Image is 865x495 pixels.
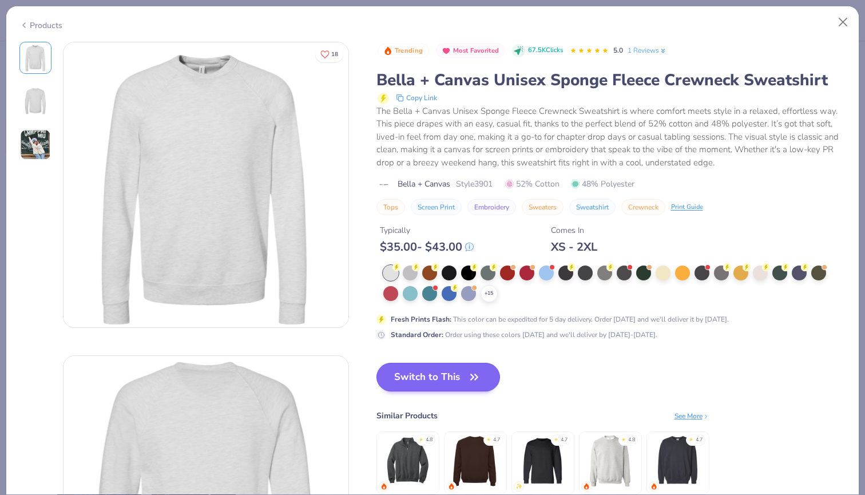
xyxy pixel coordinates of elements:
[419,436,423,441] div: ★
[674,411,709,421] div: See More
[380,224,474,236] div: Typically
[411,199,462,215] button: Screen Print
[650,483,657,490] img: trending.gif
[376,199,405,215] button: Tops
[453,47,499,54] span: Most Favorited
[650,434,705,488] img: Comfort Colors Unisex Lightweight Cotton Crewneck Sweatshirt
[391,330,443,339] strong: Standard Order :
[528,46,563,56] span: 67.5K Clicks
[448,483,455,490] img: trending.gif
[515,434,570,488] img: Champion Adult Powerblend® Crewneck Sweatshirt
[456,178,493,190] span: Style 3901
[628,436,635,444] div: 4.8
[376,69,846,91] div: Bella + Canvas Unisex Sponge Fleece Crewneck Sweatshirt
[689,436,693,441] div: ★
[583,434,637,488] img: Gildan Adult Heavy Blend Adult 8 Oz. 50/50 Fleece Crew
[671,203,703,212] div: Print Guide
[380,240,474,254] div: $ 35.00 - $ 43.00
[442,46,451,56] img: Most Favorited sort
[571,178,634,190] span: 48% Polyester
[398,178,450,190] span: Bella + Canvas
[561,436,568,444] div: 4.7
[391,314,729,324] div: This color can be expedited for 5 day delivery. Order [DATE] and we'll deliver it by [DATE].
[376,410,438,422] div: Similar Products
[628,45,667,56] a: 1 Reviews
[621,199,665,215] button: Crewneck
[383,46,392,56] img: Trending sort
[613,46,623,55] span: 5.0
[515,483,522,490] img: newest.gif
[505,178,560,190] span: 52% Cotton
[426,436,432,444] div: 4.8
[485,290,493,298] span: + 15
[551,240,597,254] div: XS - 2XL
[493,436,500,444] div: 4.7
[621,436,626,441] div: ★
[391,315,451,324] strong: Fresh Prints Flash :
[436,43,505,58] button: Badge Button
[551,224,597,236] div: Comes In
[391,330,657,340] div: Order using these colors [DATE] and we'll deliver by [DATE]-[DATE].
[569,199,616,215] button: Sweatshirt
[467,199,516,215] button: Embroidery
[380,434,435,488] img: Jerzees Nublend Quarter-Zip Cadet Collar Sweatshirt
[486,436,491,441] div: ★
[380,483,387,490] img: trending.gif
[22,44,49,72] img: Front
[554,436,558,441] div: ★
[583,483,590,490] img: trending.gif
[570,42,609,60] div: 5.0 Stars
[522,199,564,215] button: Sweaters
[19,19,62,31] div: Products
[376,363,501,391] button: Switch to This
[448,434,502,488] img: Fresh Prints Houston Crew
[378,43,429,58] button: Badge Button
[395,47,423,54] span: Trending
[315,46,343,62] button: Like
[376,105,846,169] div: The Bella + Canvas Unisex Sponge Fleece Crewneck Sweatshirt is where comfort meets style in a rel...
[20,129,51,160] img: User generated content
[392,91,441,105] button: copy to clipboard
[376,180,392,189] img: brand logo
[64,42,348,327] img: Front
[832,11,854,33] button: Close
[696,436,703,444] div: 4.7
[331,52,338,57] span: 18
[22,88,49,115] img: Back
